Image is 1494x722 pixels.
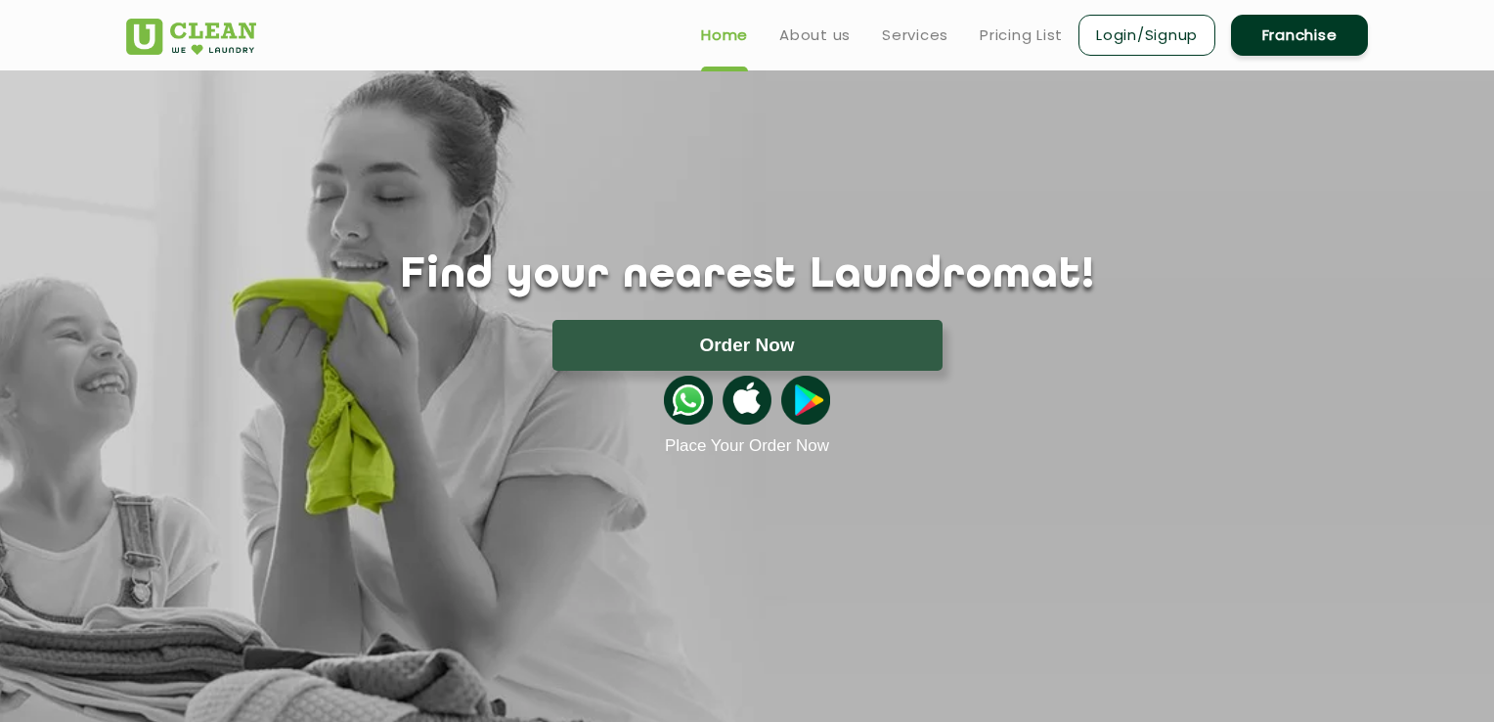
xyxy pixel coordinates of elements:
img: apple-icon.png [723,376,771,425]
a: Pricing List [980,23,1063,47]
button: Order Now [552,320,943,371]
a: Home [701,23,748,47]
a: About us [779,23,851,47]
a: Services [882,23,948,47]
a: Franchise [1231,15,1368,56]
img: playstoreicon.png [781,376,830,425]
img: whatsappicon.png [664,376,713,425]
a: Login/Signup [1078,15,1215,56]
h1: Find your nearest Laundromat! [111,251,1383,300]
a: Place Your Order Now [665,436,829,456]
img: UClean Laundry and Dry Cleaning [126,19,256,55]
